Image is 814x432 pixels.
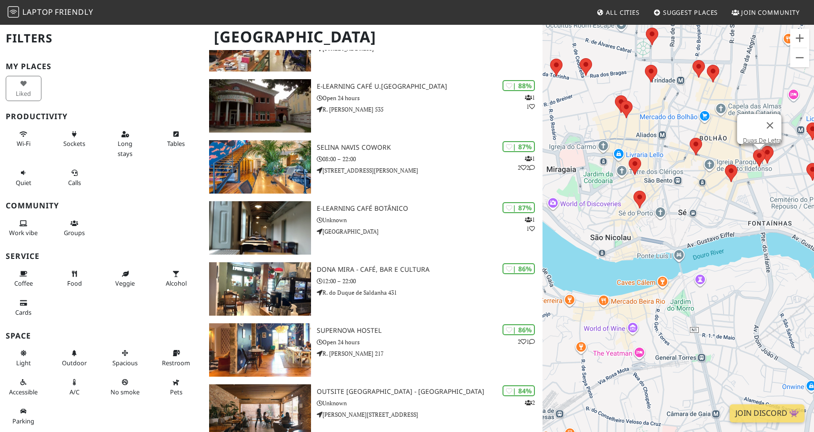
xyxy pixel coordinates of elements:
span: Group tables [64,228,85,237]
img: Dona Mira - Café, Bar e Cultura [209,262,311,316]
span: Spacious [112,359,138,367]
div: | 87% [502,141,535,152]
button: Zoom in [790,29,809,48]
h3: Selina Navis CoWork [317,144,543,152]
span: Laptop [22,7,53,17]
span: Veggie [115,279,135,288]
span: Credit cards [15,308,31,317]
button: Calls [57,165,92,190]
a: All Cities [593,4,643,21]
div: | 86% [502,324,535,335]
button: Outdoor [57,345,92,370]
button: Coffee [6,266,41,291]
span: Natural light [16,359,31,367]
button: Close [759,114,782,137]
span: Suggest Places [663,8,718,17]
h2: Filters [6,24,198,53]
span: All Cities [606,8,640,17]
button: Parking [6,403,41,429]
button: Wi-Fi [6,126,41,152]
button: Groups [57,216,92,241]
span: Join Community [741,8,800,17]
p: 1 1 [525,93,535,111]
button: Food [57,266,92,291]
img: Selina Navis CoWork [209,140,311,194]
p: R. [PERSON_NAME] 217 [317,349,543,358]
img: E-learning Café Botânico [209,201,311,255]
p: [STREET_ADDRESS][PERSON_NAME] [317,166,543,175]
button: Zoom out [790,48,809,67]
p: 12:00 – 22:00 [317,277,543,286]
a: e-learning Café U.Porto | 88% 11 e-learning Café U.[GEOGRAPHIC_DATA] Open 24 hours R. [PERSON_NAM... [203,79,543,133]
p: Unknown [317,399,543,408]
span: Work-friendly tables [167,139,185,148]
button: Work vibe [6,216,41,241]
p: R. do Duque de Saldanha 431 [317,288,543,297]
img: Supernova Hostel [209,323,311,377]
a: Duas De Letra [743,137,782,144]
button: Tables [158,126,194,152]
span: Restroom [162,359,190,367]
button: Veggie [108,266,143,291]
h3: e-learning Café U.[GEOGRAPHIC_DATA] [317,82,543,91]
button: Restroom [158,345,194,370]
a: Dona Mira - Café, Bar e Cultura | 86% Dona Mira - Café, Bar e Cultura 12:00 – 22:00 R. do Duque d... [203,262,543,316]
p: 1 1 [525,215,535,233]
span: Outdoor area [62,359,87,367]
span: Stable Wi-Fi [17,139,30,148]
a: Join Community [728,4,804,21]
h3: Supernova Hostel [317,327,543,335]
button: Accessible [6,374,41,400]
a: LaptopFriendly LaptopFriendly [8,4,93,21]
a: Supernova Hostel | 86% 21 Supernova Hostel Open 24 hours R. [PERSON_NAME] 217 [203,323,543,377]
span: Quiet [16,178,31,187]
span: Food [67,279,82,288]
h3: Outsite [GEOGRAPHIC_DATA] - [GEOGRAPHIC_DATA] [317,388,543,396]
div: | 87% [502,202,535,213]
button: Alcohol [158,266,194,291]
span: Video/audio calls [68,178,81,187]
p: 2 1 [518,337,535,346]
h3: E-learning Café Botânico [317,205,543,213]
button: Cards [6,295,41,320]
button: Quiet [6,165,41,190]
p: 08:00 – 22:00 [317,154,543,164]
img: LaptopFriendly [8,6,19,18]
span: Parking [12,417,34,425]
span: Coffee [14,279,33,288]
button: Spacious [108,345,143,370]
h1: [GEOGRAPHIC_DATA] [206,24,541,50]
span: People working [9,228,38,237]
p: Open 24 hours [317,338,543,347]
span: Alcohol [166,279,187,288]
button: Light [6,345,41,370]
span: Friendly [55,7,93,17]
h3: Productivity [6,112,198,121]
p: 1 2 2 [518,154,535,172]
button: Long stays [108,126,143,161]
div: | 88% [502,80,535,91]
a: Selina Navis CoWork | 87% 122 Selina Navis CoWork 08:00 – 22:00 [STREET_ADDRESS][PERSON_NAME] [203,140,543,194]
h3: Space [6,331,198,340]
span: Accessible [9,388,38,396]
a: E-learning Café Botânico | 87% 11 E-learning Café Botânico Unknown [GEOGRAPHIC_DATA] [203,201,543,255]
button: No smoke [108,374,143,400]
h3: Service [6,252,198,261]
span: Power sockets [63,139,85,148]
span: Air conditioned [70,388,80,396]
button: Pets [158,374,194,400]
span: Smoke free [111,388,140,396]
p: [PERSON_NAME][STREET_ADDRESS] [317,410,543,419]
img: e-learning Café U.Porto [209,79,311,133]
button: Sockets [57,126,92,152]
span: Long stays [118,139,132,157]
p: Open 24 hours [317,93,543,103]
a: Suggest Places [650,4,722,21]
p: 2 [525,398,535,407]
p: [GEOGRAPHIC_DATA] [317,227,543,236]
div: | 84% [502,385,535,396]
h3: My Places [6,62,198,71]
p: Unknown [317,216,543,225]
div: | 86% [502,263,535,274]
h3: Community [6,201,198,210]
